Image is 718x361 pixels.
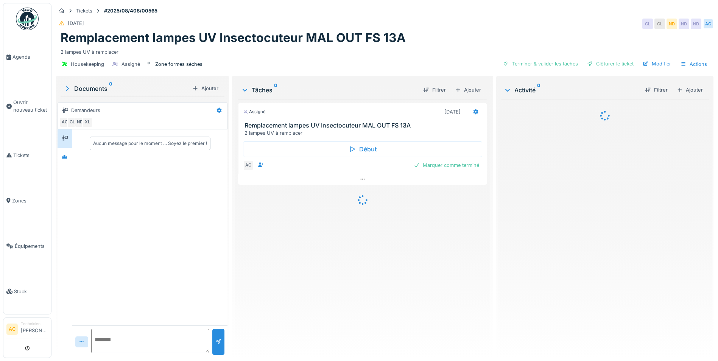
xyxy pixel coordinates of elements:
[12,197,48,204] span: Zones
[674,85,706,95] div: Ajouter
[3,80,51,132] a: Ouvrir nouveau ticket
[121,61,140,68] div: Assigné
[61,45,709,56] div: 2 lampes UV à remplacer
[101,7,160,14] strong: #2025/08/408/00565
[3,34,51,80] a: Agenda
[6,324,18,335] li: AC
[109,84,112,93] sup: 0
[61,31,406,45] h1: Remplacement lampes UV Insectocuteur MAL OUT FS 13A
[504,86,639,95] div: Activité
[93,140,207,147] div: Aucun message pour le moment … Soyez le premier !
[155,61,202,68] div: Zone formes sèches
[13,99,48,113] span: Ouvrir nouveau ticket
[3,178,51,223] a: Zones
[677,59,710,70] div: Actions
[691,19,701,29] div: ND
[654,19,665,29] div: CL
[64,84,189,93] div: Documents
[679,19,689,29] div: ND
[420,85,449,95] div: Filtrer
[500,59,581,69] div: Terminer & valider les tâches
[3,223,51,269] a: Équipements
[76,7,92,14] div: Tickets
[243,141,482,157] div: Début
[14,288,48,295] span: Stock
[245,129,484,137] div: 2 lampes UV à remplacer
[13,152,48,159] span: Tickets
[59,117,70,128] div: AC
[3,132,51,178] a: Tickets
[16,8,39,30] img: Badge_color-CXgf-gQk.svg
[667,19,677,29] div: ND
[411,160,482,170] div: Marquer comme terminé
[15,243,48,250] span: Équipements
[21,321,48,327] div: Technicien
[75,117,85,128] div: ND
[584,59,637,69] div: Clôturer le ticket
[245,122,484,129] h3: Remplacement lampes UV Insectocuteur MAL OUT FS 13A
[642,19,653,29] div: CL
[71,107,100,114] div: Demandeurs
[67,117,78,128] div: CL
[12,53,48,61] span: Agenda
[21,321,48,337] li: [PERSON_NAME]
[703,19,713,29] div: AC
[71,61,104,68] div: Housekeeping
[68,20,84,27] div: [DATE]
[537,86,540,95] sup: 0
[452,85,484,95] div: Ajouter
[642,85,671,95] div: Filtrer
[444,108,461,115] div: [DATE]
[640,59,674,69] div: Modifier
[82,117,93,128] div: XL
[274,86,277,95] sup: 0
[3,269,51,314] a: Stock
[6,321,48,339] a: AC Technicien[PERSON_NAME]
[243,160,254,171] div: AC
[243,109,266,115] div: Assigné
[241,86,417,95] div: Tâches
[189,83,221,93] div: Ajouter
